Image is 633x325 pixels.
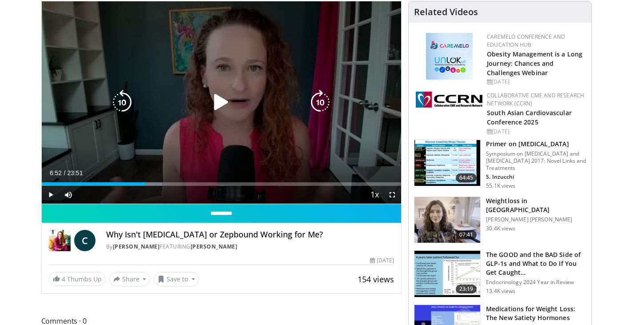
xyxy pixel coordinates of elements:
button: Playback Rate [366,186,383,204]
a: CaReMeLO Conference and Education Hub [487,33,565,48]
span: 64:45 [456,173,477,182]
img: 45df64a9-a6de-482c-8a90-ada250f7980c.png.150x105_q85_autocrop_double_scale_upscale_version-0.2.jpg [426,33,473,80]
a: South Asian Cardiovascular Conference 2025 [487,108,572,126]
img: 756cb5e3-da60-49d4-af2c-51c334342588.150x105_q85_crop-smart_upscale.jpg [414,251,480,297]
a: [PERSON_NAME] [191,243,238,250]
div: [DATE] [487,128,584,136]
a: [PERSON_NAME] [113,243,160,250]
p: [PERSON_NAME] [PERSON_NAME] [486,216,586,223]
a: Collaborative CME and Research Network (CCRN) [487,92,584,107]
a: C [74,230,96,251]
a: 4 Thumbs Up [49,272,106,286]
button: Save to [154,272,199,286]
img: 022d2313-3eaa-4549-99ac-ae6801cd1fdc.150x105_q85_crop-smart_upscale.jpg [414,140,480,186]
h3: Primer on [MEDICAL_DATA] [486,140,586,148]
p: S. Inzucchi [486,173,586,181]
img: a04ee3ba-8487-4636-b0fb-5e8d268f3737.png.150x105_q85_autocrop_double_scale_upscale_version-0.2.png [416,92,482,108]
span: 154 views [358,274,394,285]
div: Progress Bar [42,182,402,186]
a: 64:45 Primer on [MEDICAL_DATA] Symposium on [MEDICAL_DATA] and [MEDICAL_DATA] 2017: Novel Links a... [414,140,586,189]
a: 23:19 The GOOD and the BAD Side of GLP-1s and What to Do If You Get Caught… Endocrinology 2024 Ye... [414,250,586,297]
p: Symposium on [MEDICAL_DATA] and [MEDICAL_DATA] 2017: Novel Links and Treatments [486,150,586,172]
span: 07:41 [456,230,477,239]
button: Play [42,186,60,204]
h3: Weightloss in [GEOGRAPHIC_DATA] [486,197,586,214]
span: 23:51 [67,169,83,177]
p: 30.4K views [486,225,515,232]
span: 4 [62,275,65,283]
h3: The GOOD and the BAD Side of GLP-1s and What to Do If You Get Caught… [486,250,586,277]
h4: Related Videos [414,7,478,17]
a: 07:41 Weightloss in [GEOGRAPHIC_DATA] [PERSON_NAME] [PERSON_NAME] 30.4K views [414,197,586,244]
div: By FEATURING [106,243,394,251]
p: Endocrinology 2024 Year in Review [486,279,586,286]
span: 23:19 [456,285,477,293]
button: Share [109,272,151,286]
span: 6:52 [50,169,62,177]
span: / [64,169,66,177]
div: [DATE] [370,257,394,265]
img: Dr. Carolynn Francavilla [49,230,71,251]
a: Obesity Management is a Long Journey: Chances and Challenges Webinar [487,50,582,77]
button: Fullscreen [383,186,401,204]
p: 55.1K views [486,182,515,189]
h3: Medications for Weight Loss: The New Satiety Hormones [486,305,586,322]
h4: Why Isn't [MEDICAL_DATA] or Zepbound Working for Me? [106,230,394,240]
p: 13.4K views [486,288,515,295]
img: 9983fed1-7565-45be-8934-aef1103ce6e2.150x105_q85_crop-smart_upscale.jpg [414,197,480,243]
div: [DATE] [487,78,584,86]
video-js: Video Player [42,1,402,204]
button: Mute [60,186,77,204]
